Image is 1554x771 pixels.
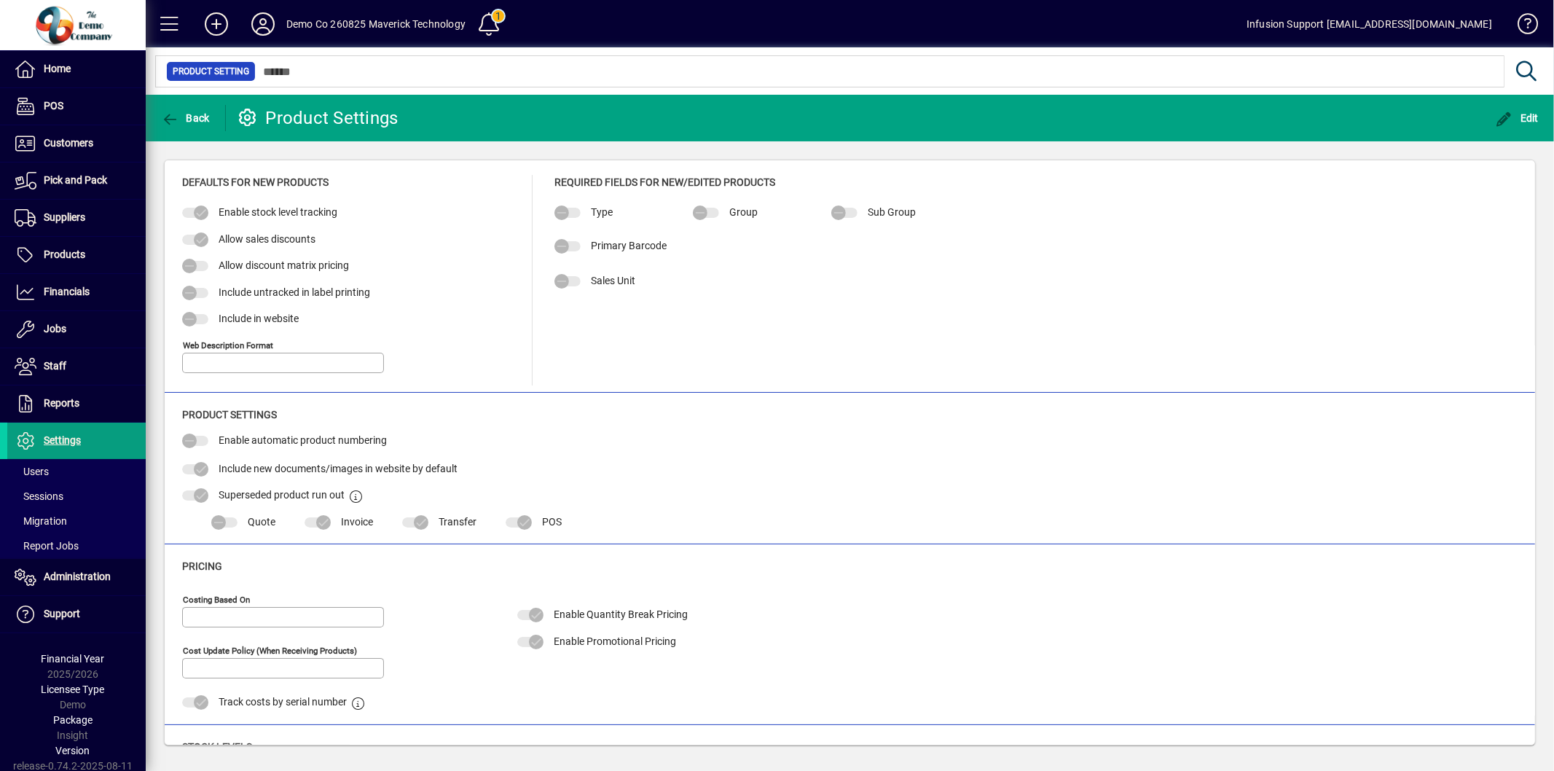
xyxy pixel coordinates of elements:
[1496,112,1539,124] span: Edit
[7,237,146,273] a: Products
[56,745,90,756] span: Version
[44,286,90,297] span: Financials
[286,12,466,36] div: Demo Co 260825 Maverick Technology
[7,385,146,422] a: Reports
[44,571,111,582] span: Administration
[554,176,775,188] span: Required Fields for New/Edited Products
[42,684,105,695] span: Licensee Type
[44,63,71,74] span: Home
[53,714,93,726] span: Package
[341,516,373,528] span: Invoice
[44,608,80,619] span: Support
[7,88,146,125] a: POS
[183,646,357,656] mat-label: Cost Update Policy (when receiving products)
[7,559,146,595] a: Administration
[15,490,63,502] span: Sessions
[219,233,315,245] span: Allow sales discounts
[542,516,562,528] span: POS
[44,174,107,186] span: Pick and Pack
[7,509,146,533] a: Migration
[591,206,613,218] span: Type
[7,274,146,310] a: Financials
[161,112,210,124] span: Back
[44,211,85,223] span: Suppliers
[7,533,146,558] a: Report Jobs
[219,489,345,501] span: Superseded product run out
[554,608,688,620] span: Enable Quantity Break Pricing
[146,105,226,131] app-page-header-button: Back
[1247,12,1492,36] div: Infusion Support [EMAIL_ADDRESS][DOMAIN_NAME]
[42,653,105,665] span: Financial Year
[7,311,146,348] a: Jobs
[1492,105,1543,131] button: Edit
[44,360,66,372] span: Staff
[219,206,337,218] span: Enable stock level tracking
[182,409,277,420] span: Product Settings
[44,323,66,334] span: Jobs
[183,340,273,350] mat-label: Web Description Format
[183,595,250,605] mat-label: Costing Based on
[729,206,758,218] span: Group
[219,434,387,446] span: Enable automatic product numbering
[7,484,146,509] a: Sessions
[44,397,79,409] span: Reports
[7,348,146,385] a: Staff
[182,176,329,188] span: Defaults for new products
[219,259,349,271] span: Allow discount matrix pricing
[15,466,49,477] span: Users
[7,596,146,633] a: Support
[7,163,146,199] a: Pick and Pack
[439,516,476,528] span: Transfer
[237,106,399,130] div: Product Settings
[248,516,275,528] span: Quote
[7,125,146,162] a: Customers
[44,137,93,149] span: Customers
[7,200,146,236] a: Suppliers
[15,540,79,552] span: Report Jobs
[591,240,667,251] span: Primary Barcode
[193,11,240,37] button: Add
[157,105,213,131] button: Back
[182,560,222,572] span: Pricing
[182,741,252,753] span: Stock Levels
[44,434,81,446] span: Settings
[15,515,67,527] span: Migration
[44,248,85,260] span: Products
[554,635,676,647] span: Enable Promotional Pricing
[44,100,63,111] span: POS
[868,206,916,218] span: Sub Group
[7,459,146,484] a: Users
[240,11,286,37] button: Profile
[219,313,299,324] span: Include in website
[1507,3,1536,50] a: Knowledge Base
[219,463,458,474] span: Include new documents/images in website by default
[7,51,146,87] a: Home
[219,286,370,298] span: Include untracked in label printing
[591,275,635,286] span: Sales Unit
[219,696,347,708] span: Track costs by serial number
[173,64,249,79] span: Product Setting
